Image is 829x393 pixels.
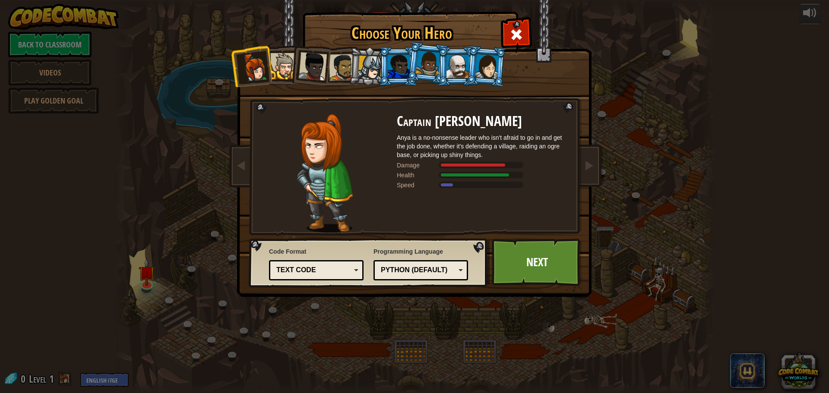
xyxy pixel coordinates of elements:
div: Anya is a no-nonsense leader who isn't afraid to go in and get the job done, whether it's defendi... [397,133,570,159]
li: Arryn Stonewall [406,41,449,85]
li: Sir Tharin Thunderfist [261,45,300,85]
a: Next [492,239,582,286]
span: Programming Language [373,247,468,256]
li: Hattori Hanzō [348,46,389,87]
li: Gordon the Stalwart [379,47,418,86]
img: captain-pose.png [296,114,353,233]
li: Lady Ida Justheart [289,44,331,86]
div: Damage [397,161,440,170]
img: language-selector-background.png [249,239,490,288]
li: Illia Shieldsmith [465,45,507,87]
li: Captain Anya Weston [230,45,272,87]
div: Gains 140% of listed Warrior armor health. [397,171,570,179]
h2: Captain [PERSON_NAME] [397,114,570,129]
li: Okar Stompfoot [437,47,476,86]
li: Alejandro the Duelist [320,46,359,86]
div: Text code [276,265,351,275]
div: Moves at 6 meters per second. [397,181,570,189]
div: Speed [397,181,440,189]
div: Health [397,171,440,179]
div: Deals 120% of listed Warrior weapon damage. [397,161,570,170]
div: Python (Default) [381,265,456,275]
h1: Choose Your Hero [304,24,499,42]
span: Code Format [269,247,364,256]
